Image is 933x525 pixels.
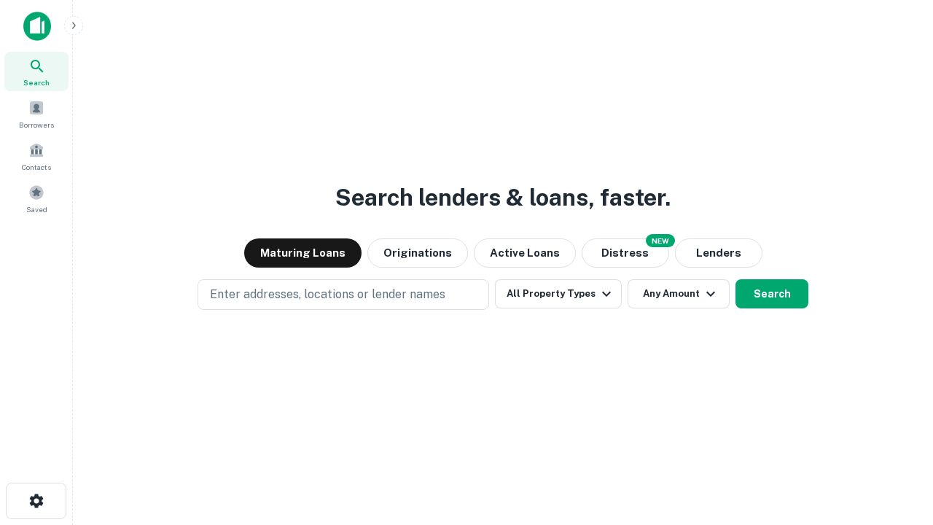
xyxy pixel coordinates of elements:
[646,234,675,247] div: NEW
[675,238,762,268] button: Lenders
[26,203,47,215] span: Saved
[860,408,933,478] iframe: Chat Widget
[4,136,69,176] a: Contacts
[22,161,51,173] span: Contacts
[474,238,576,268] button: Active Loans
[4,94,69,133] a: Borrowers
[335,180,671,215] h3: Search lenders & loans, faster.
[367,238,468,268] button: Originations
[244,238,362,268] button: Maturing Loans
[582,238,669,268] button: Search distressed loans with lien and other non-mortgage details.
[4,179,69,218] a: Saved
[210,286,445,303] p: Enter addresses, locations or lender names
[495,279,622,308] button: All Property Types
[23,77,50,88] span: Search
[4,52,69,91] a: Search
[735,279,808,308] button: Search
[628,279,730,308] button: Any Amount
[19,119,54,131] span: Borrowers
[23,12,51,41] img: capitalize-icon.png
[198,279,489,310] button: Enter addresses, locations or lender names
